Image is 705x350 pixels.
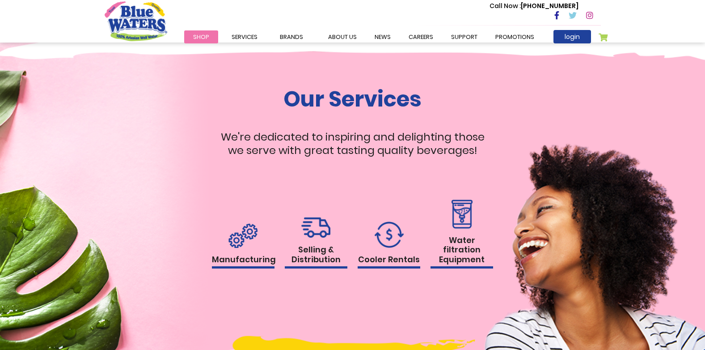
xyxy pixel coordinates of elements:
[105,1,167,41] a: store logo
[553,30,591,43] a: login
[358,255,420,269] h1: Cooler Rentals
[212,86,494,112] h1: Our Services
[486,30,543,43] a: Promotions
[490,1,578,11] p: [PHONE_NUMBER]
[212,255,274,269] h1: Manufacturing
[280,33,303,41] span: Brands
[375,222,404,248] img: rental
[319,30,366,43] a: about us
[449,200,475,229] img: rental
[285,245,347,269] h1: Selling & Distribution
[232,33,258,41] span: Services
[193,33,209,41] span: Shop
[490,1,521,10] span: Call Now :
[285,217,347,269] a: Selling & Distribution
[358,222,420,269] a: Cooler Rentals
[366,30,400,43] a: News
[442,30,486,43] a: support
[431,200,493,269] a: Water filtration Equipment
[431,235,493,269] h1: Water filtration Equipment
[212,130,494,157] p: We're dedicated to inspiring and delighting those we serve with great tasting quality beverages!
[212,223,274,269] a: Manufacturing
[301,217,330,238] img: rental
[228,223,258,248] img: rental
[400,30,442,43] a: careers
